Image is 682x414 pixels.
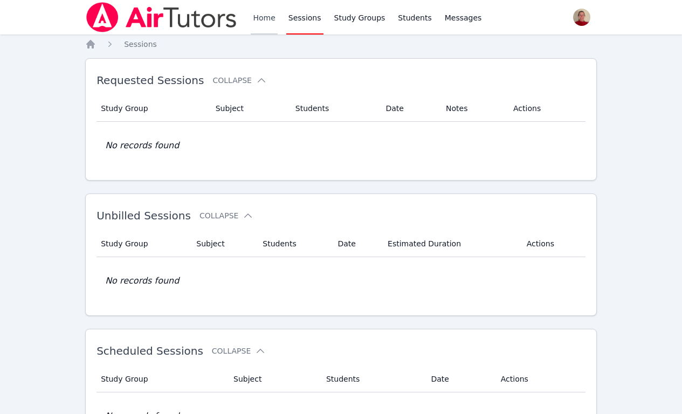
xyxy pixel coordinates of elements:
span: Messages [445,12,482,23]
td: No records found [97,257,585,305]
th: Date [331,231,381,257]
th: Students [256,231,331,257]
span: Scheduled Sessions [97,344,203,357]
th: Actions [507,95,585,122]
th: Study Group [97,95,209,122]
th: Notes [439,95,507,122]
th: Students [289,95,380,122]
button: Collapse [212,346,266,356]
th: Actions [520,231,585,257]
th: Estimated Duration [381,231,520,257]
span: Requested Sessions [97,74,204,87]
nav: Breadcrumb [85,39,597,50]
th: Study Group [97,231,190,257]
span: Sessions [124,40,157,49]
th: Actions [494,366,585,392]
th: Date [424,366,494,392]
button: Collapse [199,210,253,221]
img: Air Tutors [85,2,238,32]
th: Subject [190,231,256,257]
td: No records found [97,122,585,169]
a: Sessions [124,39,157,50]
th: Students [320,366,424,392]
span: Unbilled Sessions [97,209,191,222]
th: Subject [227,366,320,392]
th: Date [380,95,440,122]
th: Subject [209,95,289,122]
button: Collapse [212,75,266,86]
th: Study Group [97,366,227,392]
